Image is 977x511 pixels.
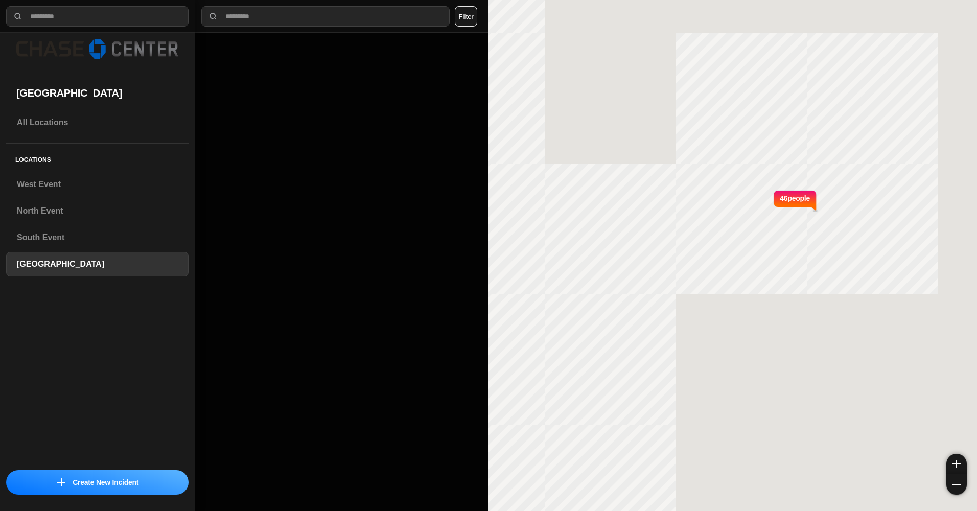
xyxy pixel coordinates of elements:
[16,39,178,59] img: logo
[952,480,961,489] img: zoom-out
[13,11,23,21] img: search
[6,470,189,495] button: iconCreate New Incident
[6,110,189,135] a: All Locations
[946,474,967,495] button: zoom-out
[780,193,810,216] p: 46 people
[810,189,818,212] img: notch
[6,225,189,250] a: South Event
[952,460,961,468] img: zoom-in
[73,477,138,487] p: Create New Incident
[6,252,189,276] a: [GEOGRAPHIC_DATA]
[17,231,178,244] h3: South Event
[6,199,189,223] a: North Event
[17,178,178,191] h3: West Event
[17,117,178,129] h3: All Locations
[946,454,967,474] button: zoom-in
[17,258,178,270] h3: [GEOGRAPHIC_DATA]
[6,172,189,197] a: West Event
[6,144,189,172] h5: Locations
[16,86,178,100] h2: [GEOGRAPHIC_DATA]
[208,11,218,21] img: search
[772,189,780,212] img: notch
[57,478,65,486] img: icon
[17,205,178,217] h3: North Event
[455,6,477,27] button: Filter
